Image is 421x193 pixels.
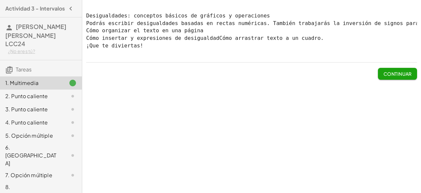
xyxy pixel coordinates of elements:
[384,71,412,77] font: Continuar
[69,79,77,87] i: Task finished.
[5,144,56,167] font: 6. [GEOGRAPHIC_DATA]
[69,171,77,179] i: Task not started.
[5,172,52,179] font: 7. Opción múltiple
[69,105,77,113] i: Task not started.
[5,132,53,139] font: 5. Opción múltiple
[16,66,32,73] font: Tareas
[86,27,203,34] font: Cómo organizar el texto en una página
[5,23,66,47] font: [PERSON_NAME] [PERSON_NAME] LCC24
[5,5,65,12] font: Actividad 3 - Intervalos
[69,119,77,126] i: Task not started.
[8,48,35,54] font: ¿No eres tú?
[69,152,77,159] i: Task not started.
[5,93,48,99] font: 2. Punto caliente
[69,92,77,100] i: Task not started.
[378,68,417,80] button: Continuar
[5,79,38,86] font: 1. Multimedia
[69,132,77,140] i: Task not started.
[86,35,219,41] font: Cómo insertar y expresiones de desigualdad
[5,119,48,126] font: 4. Punto caliente
[5,106,48,113] font: 3. Punto caliente
[86,13,270,19] font: Desigualdades: conceptos básicos de gráficos y operaciones
[219,35,324,41] font: Cómo arrastrar texto a un cuadro.
[86,42,143,49] font: ¡Que te diviertas!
